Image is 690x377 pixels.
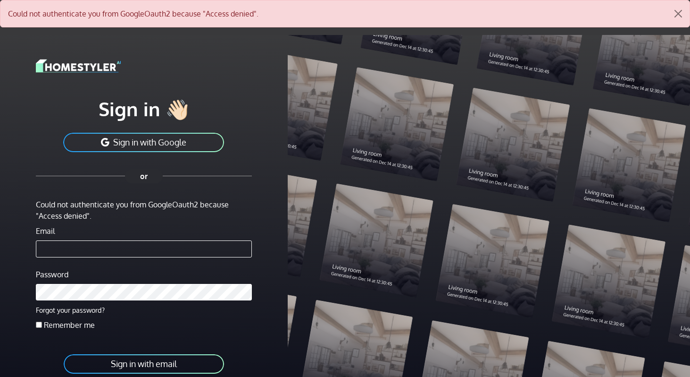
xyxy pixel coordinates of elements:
[63,353,225,375] button: Sign in with email
[36,306,105,314] a: Forgot your password?
[36,58,121,74] img: logo-3de290ba35641baa71223ecac5eacb59cb85b4c7fdf211dc9aaecaaee71ea2f8.svg
[667,0,690,27] button: Close
[36,97,252,120] h1: Sign in 👋🏻
[36,225,55,237] label: Email
[62,132,225,153] button: Sign in with Google
[44,319,95,331] label: Remember me
[36,199,252,222] div: Could not authenticate you from GoogleOauth2 because "Access denied".
[36,269,68,280] label: Password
